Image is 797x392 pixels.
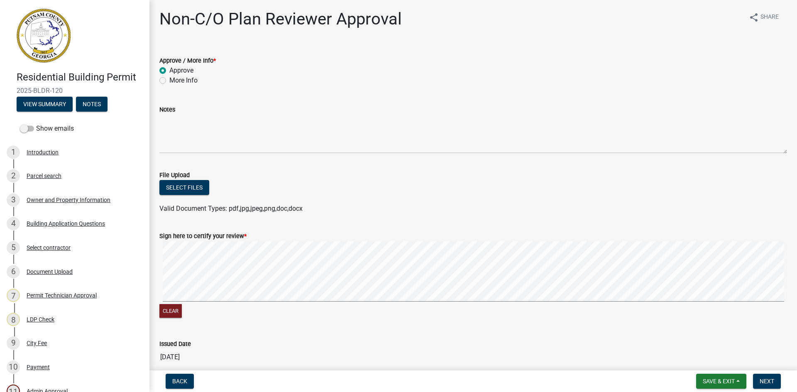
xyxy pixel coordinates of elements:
[7,336,20,350] div: 9
[696,374,746,389] button: Save & Exit
[159,180,209,195] button: Select files
[20,124,74,134] label: Show emails
[753,374,781,389] button: Next
[172,378,187,385] span: Back
[27,197,110,203] div: Owner and Property Information
[17,87,133,95] span: 2025-BLDR-120
[760,12,779,22] span: Share
[169,66,193,75] label: Approve
[7,265,20,278] div: 6
[7,360,20,374] div: 10
[159,205,303,212] span: Valid Document Types: pdf,jpg,jpeg,png,doc,docx
[166,374,194,389] button: Back
[169,75,198,85] label: More Info
[7,313,20,326] div: 8
[7,193,20,207] div: 3
[7,146,20,159] div: 1
[159,58,216,64] label: Approve / More Info
[76,97,108,112] button: Notes
[27,245,71,251] div: Select contractor
[742,9,785,25] button: shareShare
[27,340,47,346] div: City Fee
[27,221,105,226] div: Building Application Questions
[159,9,402,29] h1: Non-C/O Plan Reviewer Approval
[27,317,54,322] div: LDP Check
[159,173,190,178] label: File Upload
[27,364,50,370] div: Payment
[17,9,71,63] img: Putnam County, Georgia
[7,289,20,302] div: 7
[7,241,20,254] div: 5
[159,107,175,113] label: Notes
[17,71,143,83] h4: Residential Building Permit
[760,378,774,385] span: Next
[27,292,97,298] div: Permit Technician Approval
[703,378,735,385] span: Save & Exit
[27,269,73,275] div: Document Upload
[159,234,247,239] label: Sign here to certify your review
[7,217,20,230] div: 4
[27,173,61,179] div: Parcel search
[76,101,108,108] wm-modal-confirm: Notes
[749,12,759,22] i: share
[27,149,59,155] div: Introduction
[17,101,73,108] wm-modal-confirm: Summary
[7,169,20,183] div: 2
[159,304,182,318] button: Clear
[159,341,191,347] label: Issued Date
[17,97,73,112] button: View Summary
